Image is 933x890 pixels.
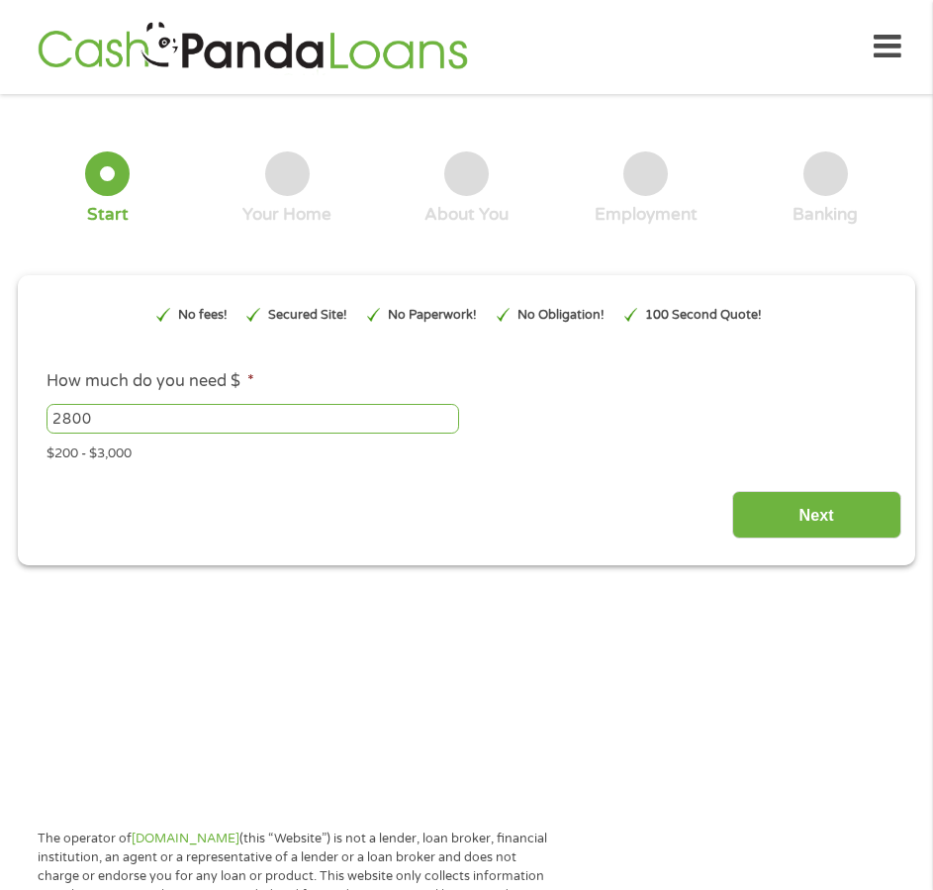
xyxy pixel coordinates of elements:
p: Secured Site! [268,306,347,325]
label: How much do you need $ [47,371,254,392]
div: Start [87,204,129,226]
a: [DOMAIN_NAME] [132,831,239,846]
p: No Paperwork! [388,306,477,325]
input: Next [732,491,901,540]
div: Banking [793,204,858,226]
div: $200 - $3,000 [47,438,886,464]
p: No fees! [178,306,228,325]
p: 100 Second Quote! [645,306,762,325]
div: About You [424,204,509,226]
p: No Obligation! [517,306,605,325]
div: Your Home [242,204,331,226]
img: GetLoanNow Logo [32,19,473,75]
div: Employment [595,204,698,226]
